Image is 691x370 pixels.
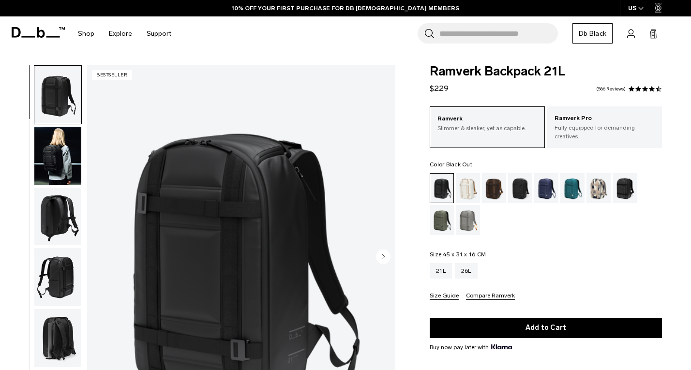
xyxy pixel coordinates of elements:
[430,263,452,279] a: 21L
[78,16,94,51] a: Shop
[455,263,478,279] a: 26L
[34,126,82,185] button: Ramverk Backpack 21L Black Out
[430,84,449,93] span: $229
[430,343,512,352] span: Buy now pay later with
[443,251,486,258] span: 45 x 31 x 16 CM
[232,4,459,13] a: 10% OFF YOUR FIRST PURCHASE FOR DB [DEMOGRAPHIC_DATA] MEMBERS
[34,309,82,368] button: Ramverk Backpack 21L Black Out
[547,106,662,148] a: Ramverk Pro Fully equipped for demanding creatives.
[586,173,611,203] a: Line Cluster
[534,173,558,203] a: Blue Hour
[508,173,532,203] a: Charcoal Grey
[34,248,81,306] img: Ramverk Backpack 21L Black Out
[34,309,81,367] img: Ramverk Backpack 21L Black Out
[560,173,585,203] a: Midnight Teal
[109,16,132,51] a: Explore
[430,65,662,78] span: Ramverk Backpack 21L
[456,205,480,235] a: Sand Grey
[34,187,82,246] button: Ramverk Backpack 21L Black Out
[596,87,626,91] a: 566 reviews
[92,70,132,80] p: Bestseller
[555,114,655,123] p: Ramverk Pro
[430,173,454,203] a: Black Out
[482,173,506,203] a: Espresso
[613,173,637,203] a: Reflective Black
[430,293,459,300] button: Size Guide
[147,16,171,51] a: Support
[430,318,662,338] button: Add to Cart
[376,250,391,266] button: Next slide
[491,344,512,349] img: {"height" => 20, "alt" => "Klarna"}
[555,123,655,141] p: Fully equipped for demanding creatives.
[34,188,81,246] img: Ramverk Backpack 21L Black Out
[430,162,472,167] legend: Color:
[437,114,537,124] p: Ramverk
[34,66,81,124] img: Ramverk Backpack 21L Black Out
[466,293,515,300] button: Compare Ramverk
[572,23,613,44] a: Db Black
[430,252,486,257] legend: Size:
[34,127,81,185] img: Ramverk Backpack 21L Black Out
[34,248,82,307] button: Ramverk Backpack 21L Black Out
[34,65,82,124] button: Ramverk Backpack 21L Black Out
[430,205,454,235] a: Moss Green
[446,161,472,168] span: Black Out
[456,173,480,203] a: Oatmilk
[437,124,537,133] p: Slimmer & sleaker, yet as capable.
[71,16,179,51] nav: Main Navigation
